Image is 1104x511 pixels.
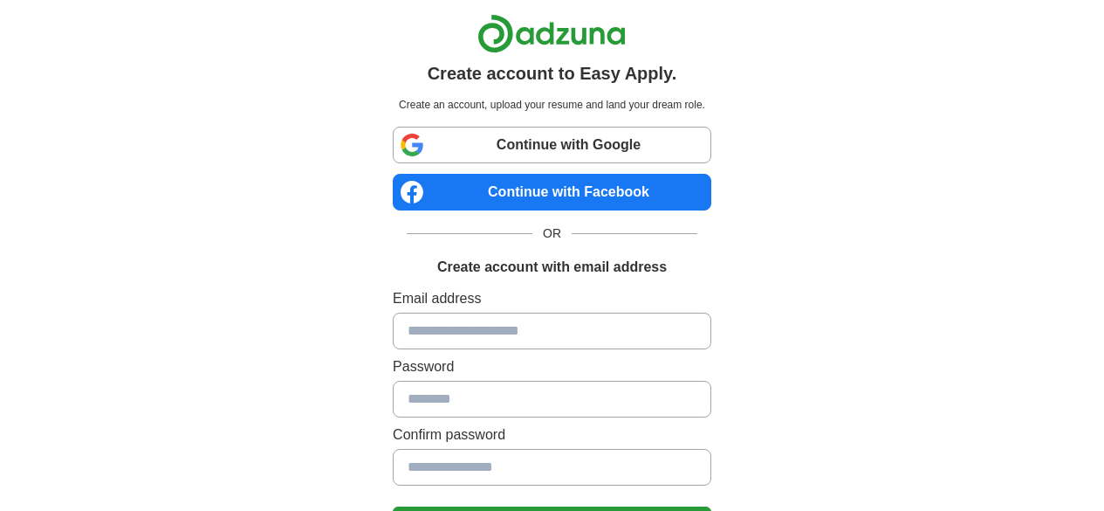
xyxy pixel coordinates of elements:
[428,60,677,86] h1: Create account to Easy Apply.
[477,14,626,53] img: Adzuna logo
[393,288,711,309] label: Email address
[532,224,572,243] span: OR
[393,127,711,163] a: Continue with Google
[393,356,711,377] label: Password
[393,174,711,211] a: Continue with Facebook
[393,425,711,445] label: Confirm password
[396,97,708,113] p: Create an account, upload your resume and land your dream role.
[437,257,667,278] h1: Create account with email address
